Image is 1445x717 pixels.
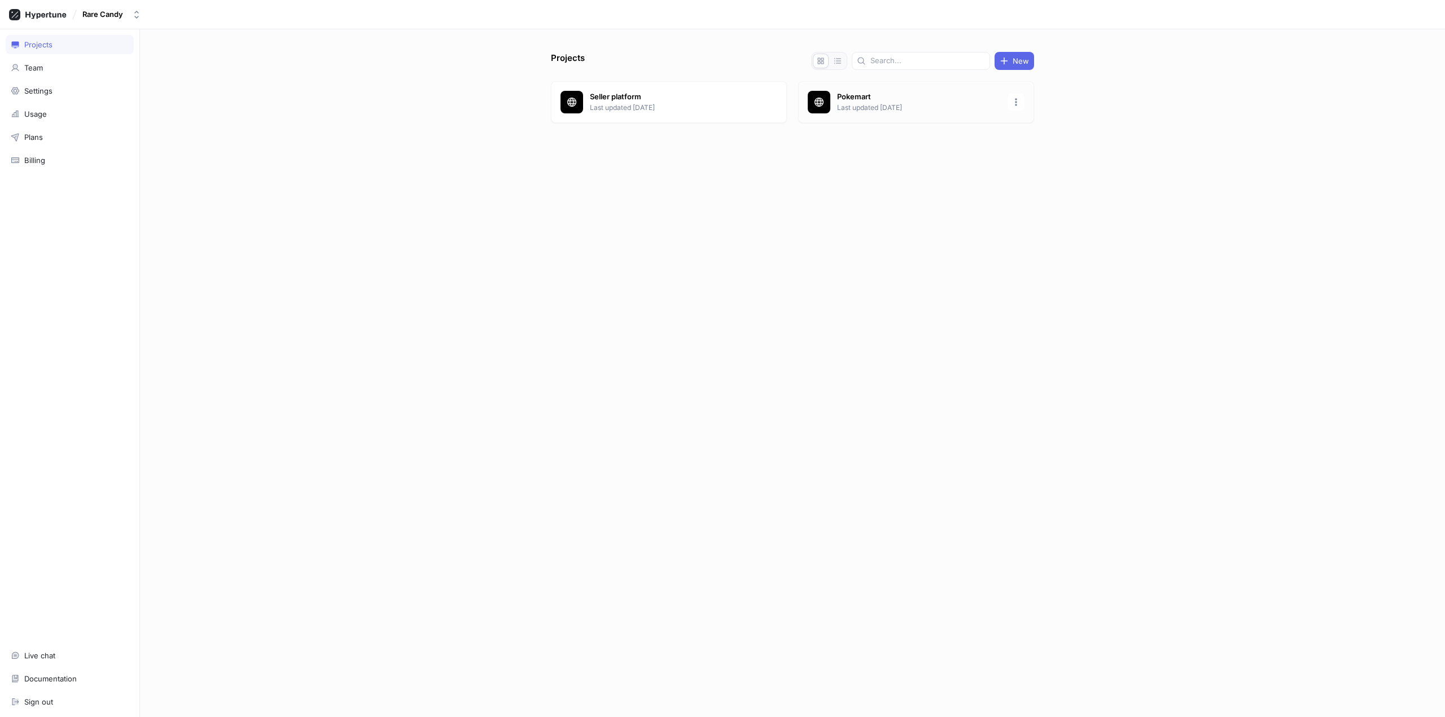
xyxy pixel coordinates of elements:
button: New [995,52,1034,70]
div: Projects [24,40,52,49]
div: Rare Candy [82,10,123,19]
p: Last updated [DATE] [837,103,1001,113]
p: Seller platform [590,91,754,103]
div: Live chat [24,651,55,660]
div: Sign out [24,697,53,706]
a: Usage [6,104,134,124]
a: Billing [6,151,134,170]
div: Plans [24,133,43,142]
p: Last updated [DATE] [590,103,754,113]
a: Team [6,58,134,77]
p: Pokemart [837,91,1001,103]
input: Search... [870,55,985,67]
a: Settings [6,81,134,100]
a: Plans [6,127,134,147]
a: Documentation [6,669,134,688]
div: Billing [24,156,45,165]
div: Settings [24,86,52,95]
a: Projects [6,35,134,54]
p: Projects [551,52,585,70]
span: New [1013,58,1029,64]
div: Team [24,63,43,72]
button: Rare Candy [78,5,146,24]
div: Usage [24,109,47,118]
div: Documentation [24,674,77,683]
